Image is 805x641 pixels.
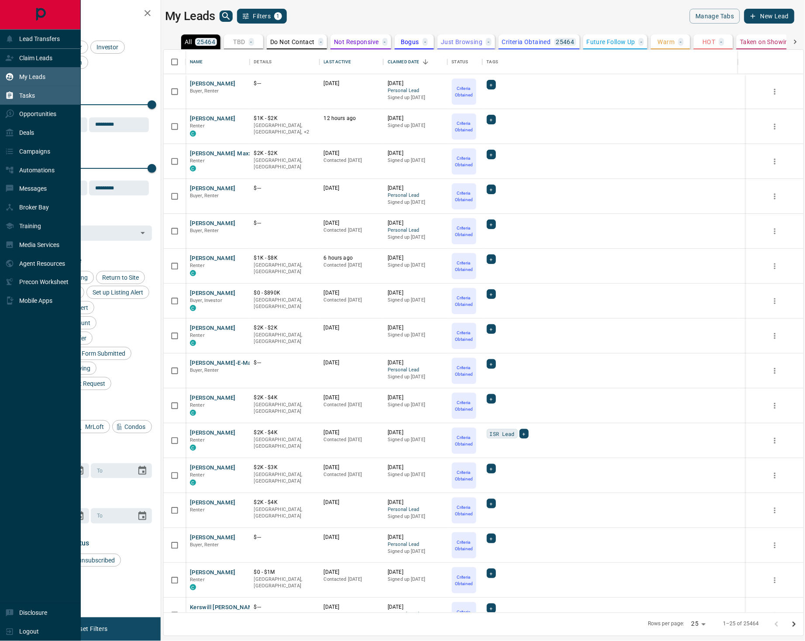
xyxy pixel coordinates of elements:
div: + [487,569,496,578]
p: Contacted [DATE] [324,157,379,164]
p: [DATE] [324,185,379,192]
p: [DATE] [388,185,443,192]
div: Investor [90,41,125,54]
span: + [490,150,493,159]
p: [DATE] [388,464,443,471]
p: Contacted [DATE] [324,401,379,408]
div: condos.ca [190,340,196,346]
h1: My Leads [165,9,215,23]
div: condos.ca [190,305,196,311]
p: Criteria Obtained [453,364,475,377]
p: [DATE] [324,429,379,436]
p: [DATE] [324,80,379,87]
p: Criteria Obtained [453,120,475,133]
button: more [768,539,781,552]
span: + [490,255,493,264]
p: [DATE] [388,429,443,436]
button: more [768,190,781,203]
p: Criteria Obtained [453,85,475,98]
button: Go to next page [785,616,803,633]
p: Signed up [DATE] [388,576,443,583]
button: [PERSON_NAME] [190,429,236,437]
p: $0 - $1M [254,569,315,576]
button: [PERSON_NAME] [190,464,236,472]
p: Warm [658,39,675,45]
button: New Lead [744,9,795,24]
p: Future Follow Up [587,39,635,45]
h2: Filters [28,9,152,19]
div: + [487,394,496,404]
p: [GEOGRAPHIC_DATA], [GEOGRAPHIC_DATA] [254,436,315,450]
button: [PERSON_NAME] [190,80,236,88]
p: [GEOGRAPHIC_DATA], [GEOGRAPHIC_DATA] [254,401,315,415]
span: 1 [275,13,281,19]
span: Renter [190,402,205,408]
button: more [768,295,781,308]
p: 25464 [197,39,215,45]
div: Name [190,50,203,74]
div: condos.ca [190,270,196,276]
span: Renter [190,472,205,478]
button: Manage Tabs [690,9,740,24]
p: Signed up [DATE] [388,436,443,443]
p: [DATE] [388,219,443,227]
span: Return to Site [99,274,142,281]
span: Buyer, Renter [190,367,219,373]
p: [DATE] [324,464,379,471]
button: more [768,85,781,98]
div: 25 [688,618,709,631]
p: $1K - $2K [254,115,315,122]
p: $--- [254,219,315,227]
p: $2K - $4K [254,429,315,436]
span: Buyer, Renter [190,193,219,199]
span: Buyer, Renter [190,88,219,94]
p: Signed up [DATE] [388,94,443,101]
p: Not Responsive [334,39,379,45]
p: Signed up [DATE] [388,157,443,164]
p: [DATE] [324,219,379,227]
p: [DATE] [324,603,379,611]
span: + [490,115,493,124]
div: Tags [482,50,738,74]
span: + [490,394,493,403]
span: Buyer, Renter [190,612,219,617]
span: Buyer, Investor [190,298,222,303]
button: search button [220,10,233,22]
div: + [487,80,496,89]
button: Choose date [134,507,151,525]
button: [PERSON_NAME] [190,219,236,228]
span: Renter [190,332,205,338]
p: Signed up [DATE] [388,262,443,269]
p: Signed up [DATE] [388,374,443,380]
p: - [488,39,489,45]
p: - [320,39,322,45]
span: + [490,185,493,194]
div: Claimed Date [388,50,420,74]
p: [DATE] [324,499,379,506]
p: Criteria Obtained [453,504,475,517]
button: [PERSON_NAME] [190,499,236,507]
button: Sort [420,56,432,68]
div: Tags [487,50,499,74]
button: [PERSON_NAME] [190,115,236,123]
span: Buyer, Renter [190,228,219,233]
p: Signed up [DATE] [388,401,443,408]
p: Criteria Obtained [453,225,475,238]
span: Condos [122,423,149,430]
p: All [185,39,192,45]
p: [GEOGRAPHIC_DATA], [GEOGRAPHIC_DATA] [254,262,315,275]
div: MrLoft [72,420,110,433]
p: HOT [703,39,716,45]
div: condos.ca [190,165,196,171]
span: + [490,569,493,578]
p: Contacted [DATE] [324,436,379,443]
p: [GEOGRAPHIC_DATA], [GEOGRAPHIC_DATA] [254,332,315,345]
div: Last Active [324,50,351,74]
p: - [424,39,426,45]
p: $--- [254,534,315,541]
span: + [490,325,493,333]
span: Personal Lead [388,541,443,548]
p: 6 hours ago [324,254,379,262]
p: Signed up [DATE] [388,332,443,339]
p: [DATE] [388,254,443,262]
